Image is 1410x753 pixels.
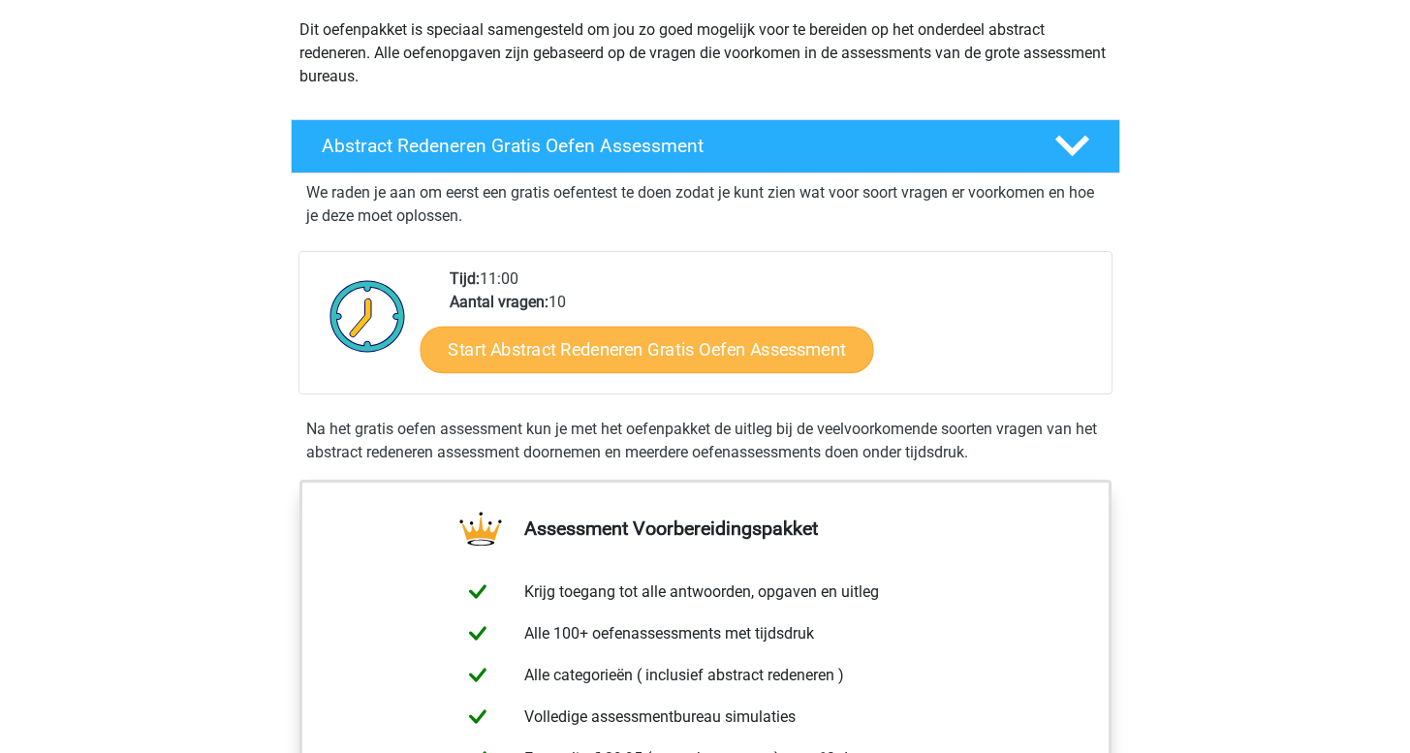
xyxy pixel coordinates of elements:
h4: Abstract Redeneren Gratis Oefen Assessment [322,135,1023,157]
a: Abstract Redeneren Gratis Oefen Assessment [283,119,1128,173]
b: Tijd: [450,269,480,288]
a: Start Abstract Redeneren Gratis Oefen Assessment [420,326,873,372]
div: 11:00 10 [435,267,1111,393]
p: We raden je aan om eerst een gratis oefentest te doen zodat je kunt zien wat voor soort vragen er... [306,181,1105,228]
img: Klok [319,267,417,364]
b: Aantal vragen: [450,293,548,311]
div: Na het gratis oefen assessment kun je met het oefenpakket de uitleg bij de veelvoorkomende soorte... [298,418,1112,464]
p: Dit oefenpakket is speciaal samengesteld om jou zo goed mogelijk voor te bereiden op het onderdee... [299,18,1112,88]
